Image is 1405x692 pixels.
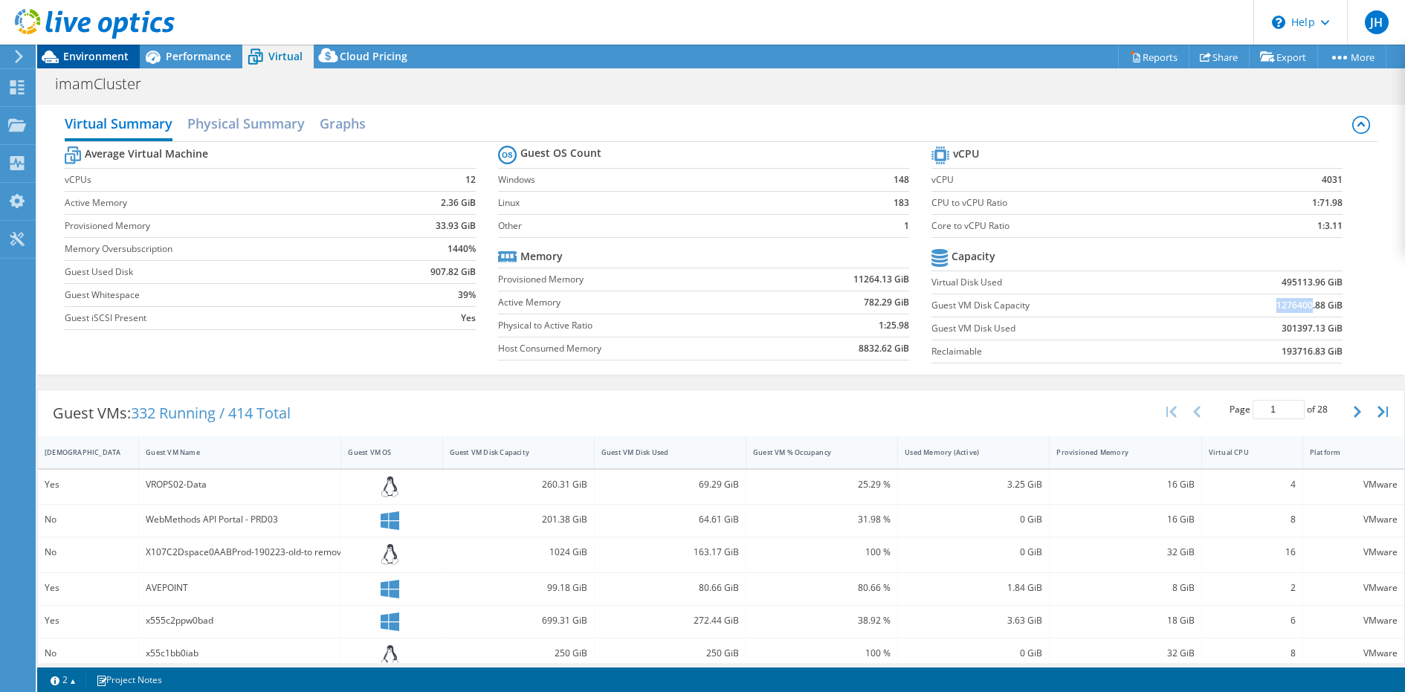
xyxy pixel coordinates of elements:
b: 301397.13 GiB [1282,321,1343,336]
b: 782.29 GiB [864,295,909,310]
b: 148 [894,172,909,187]
div: VMware [1310,612,1398,629]
b: 1276400.88 GiB [1276,298,1343,313]
b: 193716.83 GiB [1282,344,1343,359]
a: 2 [40,670,86,689]
a: Project Notes [85,670,172,689]
div: 80.66 GiB [601,580,739,596]
div: Guest VM Disk Used [601,447,721,457]
div: 163.17 GiB [601,544,739,560]
a: More [1317,45,1386,68]
span: Page of [1230,400,1328,419]
div: 260.31 GiB [450,476,587,493]
b: 4031 [1322,172,1343,187]
b: Capacity [952,249,995,264]
label: Provisioned Memory [498,272,772,287]
div: No [45,544,132,560]
svg: \n [1272,16,1285,29]
div: VMware [1310,476,1398,493]
div: 25.29 % [753,476,891,493]
span: Virtual [268,49,303,63]
label: Windows [498,172,855,187]
div: 64.61 GiB [601,511,739,528]
label: CPU to vCPU Ratio [931,195,1235,210]
b: 39% [458,288,476,303]
div: AVEPOINT [146,580,334,596]
label: Active Memory [65,195,377,210]
b: 33.93 GiB [436,219,476,233]
b: 1:25.98 [879,318,909,333]
label: Virtual Disk Used [931,275,1184,290]
div: Guest VM OS [348,447,417,457]
label: Guest VM Disk Capacity [931,298,1184,313]
label: vCPU [931,172,1235,187]
div: 8 GiB [1056,580,1194,596]
div: 38.92 % [753,612,891,629]
div: Guest VM % Occupancy [753,447,873,457]
label: Active Memory [498,295,772,310]
label: Guest Whitespace [65,288,377,303]
div: VROPS02-Data [146,476,334,493]
div: 250 GiB [601,645,739,662]
div: Guest VM Disk Capacity [450,447,569,457]
div: VMware [1310,645,1398,662]
div: 16 [1209,544,1296,560]
div: Provisioned Memory [1056,447,1176,457]
div: Virtual CPU [1209,447,1278,457]
a: Export [1249,45,1318,68]
div: 8 [1209,645,1296,662]
div: Guest VM Name [146,447,316,457]
div: 100 % [753,645,891,662]
label: Linux [498,195,855,210]
label: Reclaimable [931,344,1184,359]
h2: Virtual Summary [65,109,172,141]
div: 16 GiB [1056,511,1194,528]
div: x555c2ppw0bad [146,612,334,629]
div: No [45,645,132,662]
div: 80.66 % [753,580,891,596]
div: 3.25 GiB [905,476,1042,493]
b: 495113.96 GiB [1282,275,1343,290]
h1: imamCluster [48,76,164,92]
b: Guest OS Count [520,146,601,161]
b: 2.36 GiB [441,195,476,210]
div: Yes [45,580,132,596]
div: 4 [1209,476,1296,493]
b: 1440% [448,242,476,256]
div: 8 [1209,511,1296,528]
div: 699.31 GiB [450,612,587,629]
div: 100 % [753,544,891,560]
a: Reports [1118,45,1189,68]
span: 28 [1317,403,1328,415]
div: 31.98 % [753,511,891,528]
label: Core to vCPU Ratio [931,219,1235,233]
label: Guest Used Disk [65,265,377,279]
div: 0 GiB [905,544,1042,560]
div: 6 [1209,612,1296,629]
input: jump to page [1253,400,1305,419]
div: 0 GiB [905,645,1042,662]
b: 907.82 GiB [430,265,476,279]
b: 1:71.98 [1312,195,1343,210]
span: Cloud Pricing [340,49,407,63]
div: Yes [45,476,132,493]
div: 0 GiB [905,511,1042,528]
div: 250 GiB [450,645,587,662]
div: 32 GiB [1056,645,1194,662]
b: Memory [520,249,563,264]
div: 69.29 GiB [601,476,739,493]
b: vCPU [953,146,979,161]
label: Physical to Active Ratio [498,318,772,333]
div: Yes [45,612,132,629]
label: Memory Oversubscription [65,242,377,256]
div: 272.44 GiB [601,612,739,629]
div: 3.63 GiB [905,612,1042,629]
label: Provisioned Memory [65,219,377,233]
div: 201.38 GiB [450,511,587,528]
div: 1024 GiB [450,544,587,560]
b: Yes [461,311,476,326]
h2: Graphs [320,109,366,138]
b: 11264.13 GiB [853,272,909,287]
div: [DEMOGRAPHIC_DATA] [45,447,114,457]
span: 332 Running / 414 Total [131,403,291,423]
